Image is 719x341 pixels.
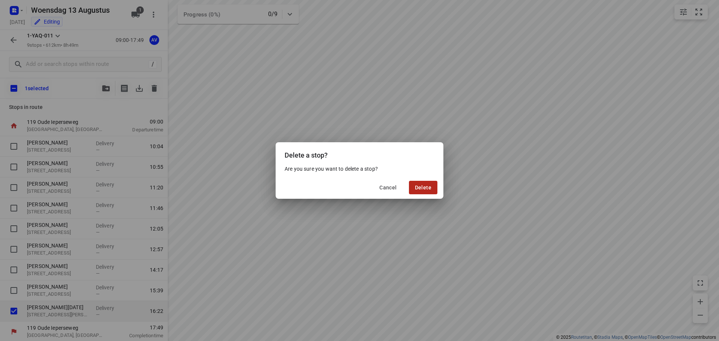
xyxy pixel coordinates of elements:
span: Delete [415,185,431,191]
button: Cancel [373,181,403,194]
p: Are you sure you want to delete a stop? [285,165,434,173]
div: Delete a stop? [276,142,443,165]
button: Delete [409,181,437,194]
span: Cancel [379,185,397,191]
